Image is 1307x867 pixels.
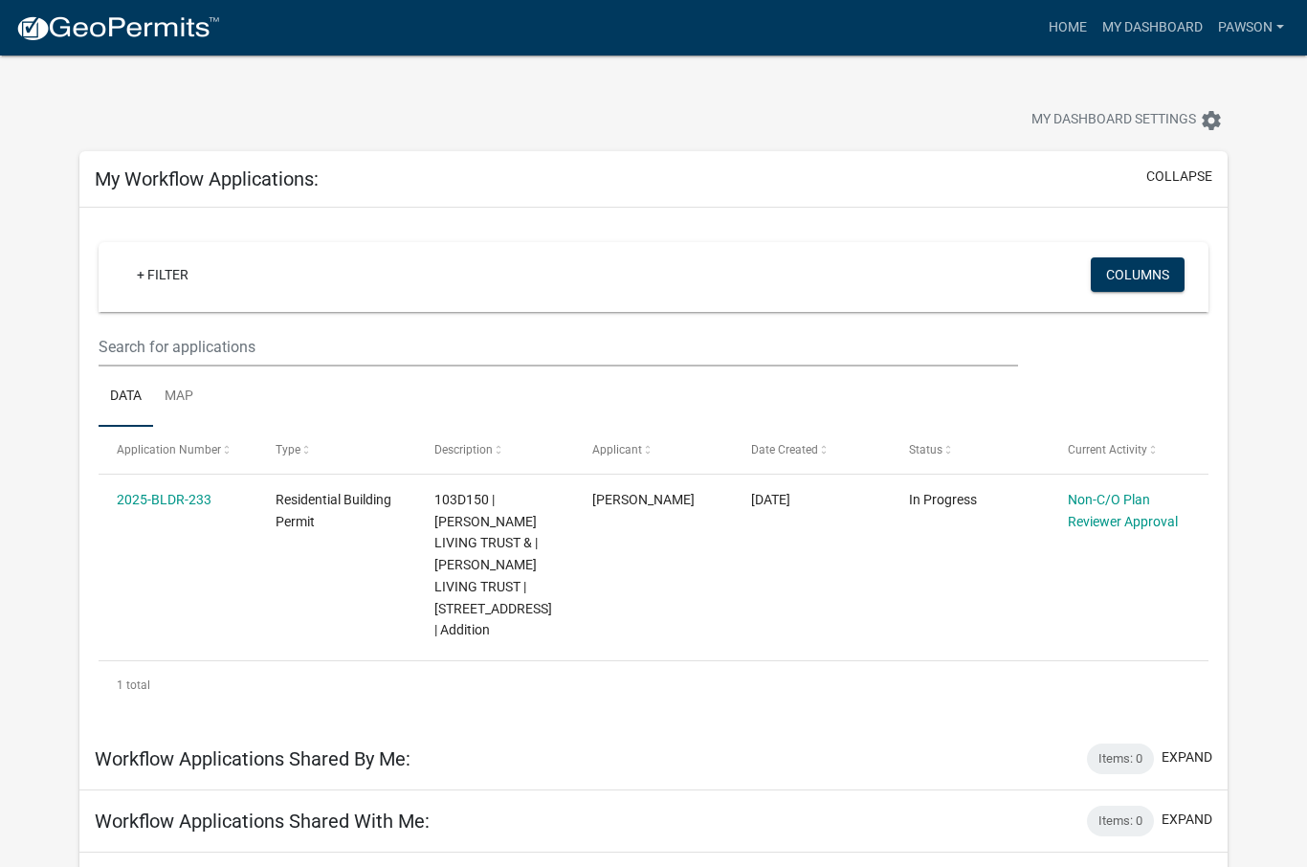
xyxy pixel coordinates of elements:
h5: Workflow Applications Shared By Me: [95,747,410,770]
a: Data [99,367,153,428]
a: Non-C/O Plan Reviewer Approval [1068,492,1178,529]
button: Columns [1091,257,1185,292]
span: Application Number [117,443,221,456]
span: Type [276,443,300,456]
span: My Dashboard Settings [1031,109,1196,132]
div: collapse [79,208,1227,728]
datatable-header-cell: Type [257,427,416,473]
datatable-header-cell: Date Created [733,427,892,473]
datatable-header-cell: Current Activity [1050,427,1208,473]
span: In Progress [909,492,977,507]
span: 07/29/2025 [751,492,790,507]
datatable-header-cell: Applicant [574,427,733,473]
button: collapse [1146,167,1212,187]
i: settings [1200,109,1223,132]
div: Items: 0 [1087,744,1154,774]
datatable-header-cell: Application Number [99,427,257,473]
button: expand [1162,747,1212,767]
span: James [592,492,695,507]
span: Current Activity [1068,443,1147,456]
span: 103D150 | PAWSON JAMES D LIVING TRUST & | KATHLEEN E PAWSON LIVING TRUST | 117 LAKE FOREST DR | A... [434,492,552,638]
span: Status [909,443,942,456]
h5: Workflow Applications Shared With Me: [95,810,430,833]
datatable-header-cell: Description [415,427,574,473]
span: Residential Building Permit [276,492,391,529]
div: 1 total [99,661,1207,709]
a: My Dashboard [1095,10,1210,46]
a: Home [1041,10,1095,46]
h5: My Workflow Applications: [95,167,319,190]
button: My Dashboard Settingssettings [1016,101,1238,139]
span: Applicant [592,443,642,456]
input: Search for applications [99,327,1018,367]
datatable-header-cell: Status [891,427,1050,473]
a: + Filter [122,257,204,292]
button: expand [1162,810,1212,830]
a: 2025-BLDR-233 [117,492,211,507]
a: Map [153,367,205,428]
div: Items: 0 [1087,806,1154,836]
a: Pawson [1210,10,1292,46]
span: Description [434,443,493,456]
span: Date Created [751,443,818,456]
